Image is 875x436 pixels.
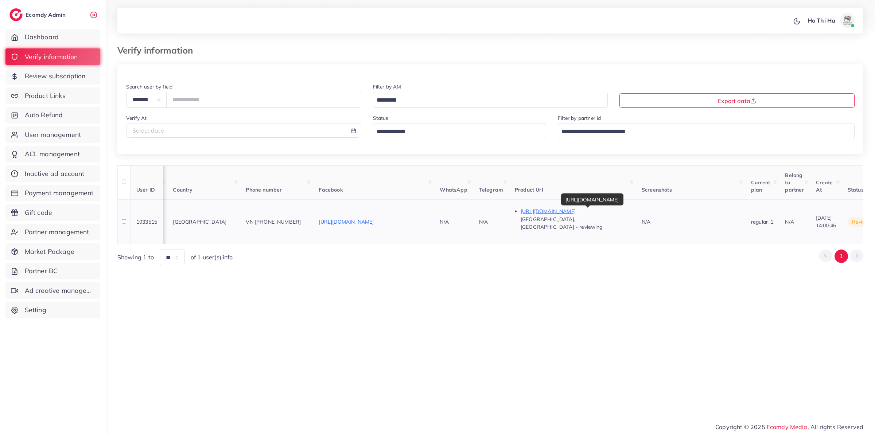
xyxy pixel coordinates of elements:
[751,219,773,225] span: regular_1
[25,266,58,276] span: Partner BC
[785,219,794,225] span: N/A
[804,13,857,28] a: Ho Thi Haavatar
[751,179,770,193] span: Current plan
[25,91,66,101] span: Product Links
[5,126,100,143] a: User management
[5,243,100,260] a: Market Package
[117,253,154,262] span: Showing 1 to
[5,146,100,162] a: ACL management
[5,302,100,318] a: Setting
[25,305,46,315] span: Setting
[479,219,488,225] span: N/A
[25,208,52,217] span: Gift code
[25,149,80,159] span: ACL management
[25,130,81,140] span: User management
[479,186,503,193] span: Telegram
[558,114,601,122] label: Filter by partner id
[808,16,835,25] p: Ho Thi Ha
[246,186,282,193] span: Phone number
[848,186,864,193] span: Status
[9,8,67,21] a: logoEcomdy Admin
[136,186,155,193] span: User ID
[561,193,623,205] div: [URL][DOMAIN_NAME]
[5,87,100,104] a: Product Links
[718,97,756,105] span: Export data
[5,48,100,65] a: Verify information
[191,253,233,262] span: of 1 user(s) info
[5,29,100,46] a: Dashboard
[5,165,100,182] a: Inactive ad account
[835,250,848,263] button: Go to page 1
[5,282,100,299] a: Ad creative management
[319,186,343,193] span: Facebook
[521,216,603,230] span: [GEOGRAPHIC_DATA], [GEOGRAPHIC_DATA] - reviewing
[25,52,78,62] span: Verify information
[559,126,845,137] input: Search for option
[819,250,863,263] ul: Pagination
[5,263,100,279] a: Partner BC
[816,215,836,228] span: [DATE] 14:00:46
[5,68,100,85] a: Review subscription
[440,186,467,193] span: WhatsApp
[132,127,164,134] span: Select date
[619,93,855,108] button: Export data
[440,219,448,225] span: N/A
[808,423,863,431] span: , All rights Reserved
[136,219,157,225] span: 1033515
[26,11,67,18] h2: Ecomdy Admin
[25,188,94,198] span: Payment management
[25,169,85,178] span: Inactive ad account
[515,186,543,193] span: Product Url
[25,227,89,237] span: Partner management
[246,219,301,225] span: VN [PHONE_NUMBER]
[558,123,855,139] div: Search for option
[5,185,100,201] a: Payment management
[5,204,100,221] a: Gift code
[117,45,199,56] h3: Verify information
[25,286,95,295] span: Ad creative management
[715,423,863,431] span: Copyright © 2025
[173,186,192,193] span: Country
[816,179,833,193] span: Create At
[25,71,86,81] span: Review subscription
[5,224,100,240] a: Partner management
[25,32,59,42] span: Dashboard
[25,247,74,256] span: Market Package
[374,95,599,106] input: Search for option
[126,83,172,90] label: Search user by field
[521,207,630,216] p: [URL][DOMAIN_NAME]
[840,13,855,28] img: avatar
[126,114,147,122] label: Verify At
[9,8,23,21] img: logo
[373,83,401,90] label: Filter by AM
[373,92,608,107] div: Search for option
[767,423,808,431] a: Ecomdy Media
[5,107,100,123] a: Auto Refund
[785,172,804,193] span: Belong to partner
[642,186,672,193] span: Screenshots
[373,114,389,122] label: Status
[373,123,547,139] div: Search for option
[173,219,226,225] span: [GEOGRAPHIC_DATA]
[25,110,63,120] span: Auto Refund
[374,126,537,137] input: Search for option
[319,219,374,225] a: [URL][DOMAIN_NAME]
[642,219,650,225] span: N/A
